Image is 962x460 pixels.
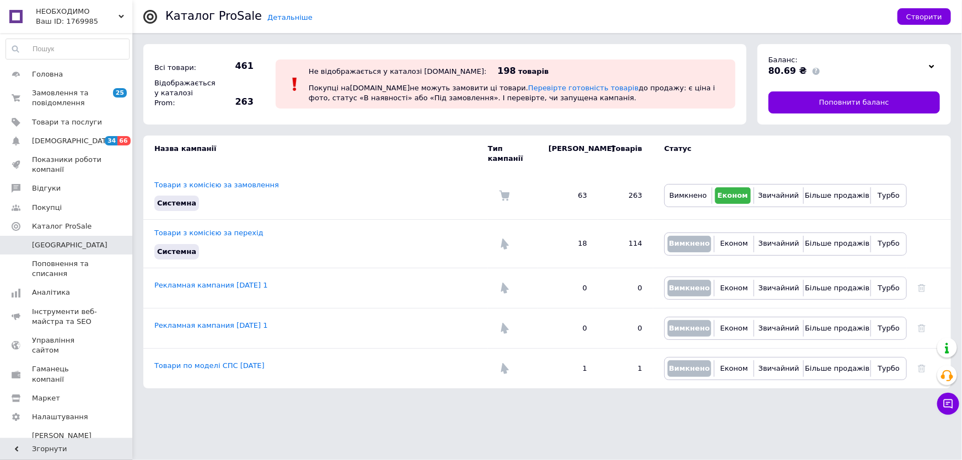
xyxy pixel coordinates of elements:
button: Більше продажів [807,280,868,296]
button: Турбо [874,320,904,337]
td: 0 [538,308,598,348]
a: Видалити [918,284,926,292]
span: Головна [32,69,63,79]
button: Вимкнено [668,236,711,252]
span: Маркет [32,393,60,403]
div: Ваш ID: 1769985 [36,17,132,26]
img: Комісія за перехід [499,239,510,250]
span: Більше продажів [805,191,869,199]
td: 18 [538,220,598,268]
img: Комісія за перехід [499,323,510,334]
button: Звичайний [757,360,800,377]
img: Комісія за перехід [499,363,510,374]
button: Звичайний [757,320,800,337]
span: Більше продажів [805,324,869,332]
td: 63 [538,172,598,220]
a: Товари з комісією за перехід [154,229,264,237]
button: Звичайний [757,187,800,204]
button: Турбо [874,280,904,296]
span: Вимкнено [669,239,710,247]
span: Баланс: [768,56,798,64]
button: Більше продажів [807,360,868,377]
span: Турбо [878,284,900,292]
span: 34 [105,136,117,145]
span: Більше продажів [805,239,869,247]
a: Детальніше [267,13,313,21]
span: Турбо [878,364,900,372]
a: Рекламная кампания [DATE] 1 [154,281,268,289]
span: Економ [721,284,748,292]
button: Економ [717,236,751,252]
span: Турбо [878,239,900,247]
span: Більше продажів [805,284,869,292]
span: 461 [215,60,254,72]
span: Більше продажів [805,364,869,372]
span: Звичайний [758,191,799,199]
input: Пошук [6,39,129,59]
button: Економ [717,360,751,377]
span: Звичайний [759,324,799,332]
td: 0 [538,268,598,308]
span: 80.69 ₴ [768,66,807,76]
img: :exclamation: [287,76,303,93]
span: 66 [117,136,130,145]
div: Не відображається у каталозі [DOMAIN_NAME]: [309,67,487,75]
span: Створити [906,13,942,21]
td: 114 [598,220,653,268]
span: Вимкнено [669,324,710,332]
button: Вимкнено [668,320,711,337]
span: НЕОБХОДИМО [36,7,119,17]
span: Турбо [878,324,900,332]
button: Створити [897,8,951,25]
td: Товарів [598,136,653,172]
td: Назва кампанії [143,136,488,172]
span: 198 [498,66,516,76]
button: Вимкнено [668,187,709,204]
img: Комісія за замовлення [499,190,510,201]
span: Інструменти веб-майстра та SEO [32,307,102,327]
a: Поповнити баланс [768,91,940,113]
button: Турбо [874,360,904,377]
button: Економ [715,187,751,204]
button: Чат з покупцем [937,393,959,415]
div: Всі товари: [152,60,212,75]
a: Рекламная кампания [DATE] 1 [154,321,268,329]
img: Комісія за перехід [499,283,510,294]
button: Турбо [874,187,904,204]
button: Більше продажів [807,187,868,204]
button: Більше продажів [807,320,868,337]
span: [DEMOGRAPHIC_DATA] [32,136,114,146]
span: Економ [721,364,748,372]
span: Звичайний [759,364,799,372]
td: 263 [598,172,653,220]
span: [GEOGRAPHIC_DATA] [32,240,108,250]
span: Управління сайтом [32,335,102,355]
span: товарів [518,67,549,75]
span: Товари та послуги [32,117,102,127]
span: Замовлення та повідомлення [32,88,102,108]
span: 25 [113,88,127,98]
div: Каталог ProSale [165,10,262,22]
td: [PERSON_NAME] [538,136,598,172]
td: Статус [653,136,907,172]
span: Економ [718,191,748,199]
a: Видалити [918,364,926,372]
span: Економ [721,239,748,247]
span: Налаштування [32,412,88,422]
td: 1 [538,348,598,388]
td: 0 [598,308,653,348]
span: Звичайний [759,284,799,292]
span: Поповнити баланс [819,98,889,107]
span: Вимкнено [669,284,710,292]
span: Поповнення та списання [32,259,102,279]
a: Товари з комісією за замовлення [154,181,279,189]
button: Вимкнено [668,360,711,377]
button: Більше продажів [807,236,868,252]
a: Перевірте готовність товарів [528,84,639,92]
button: Вимкнено [668,280,711,296]
span: Системна [157,199,196,207]
span: Відгуки [32,183,61,193]
span: Гаманець компанії [32,364,102,384]
button: Звичайний [757,236,800,252]
span: 263 [215,96,254,108]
